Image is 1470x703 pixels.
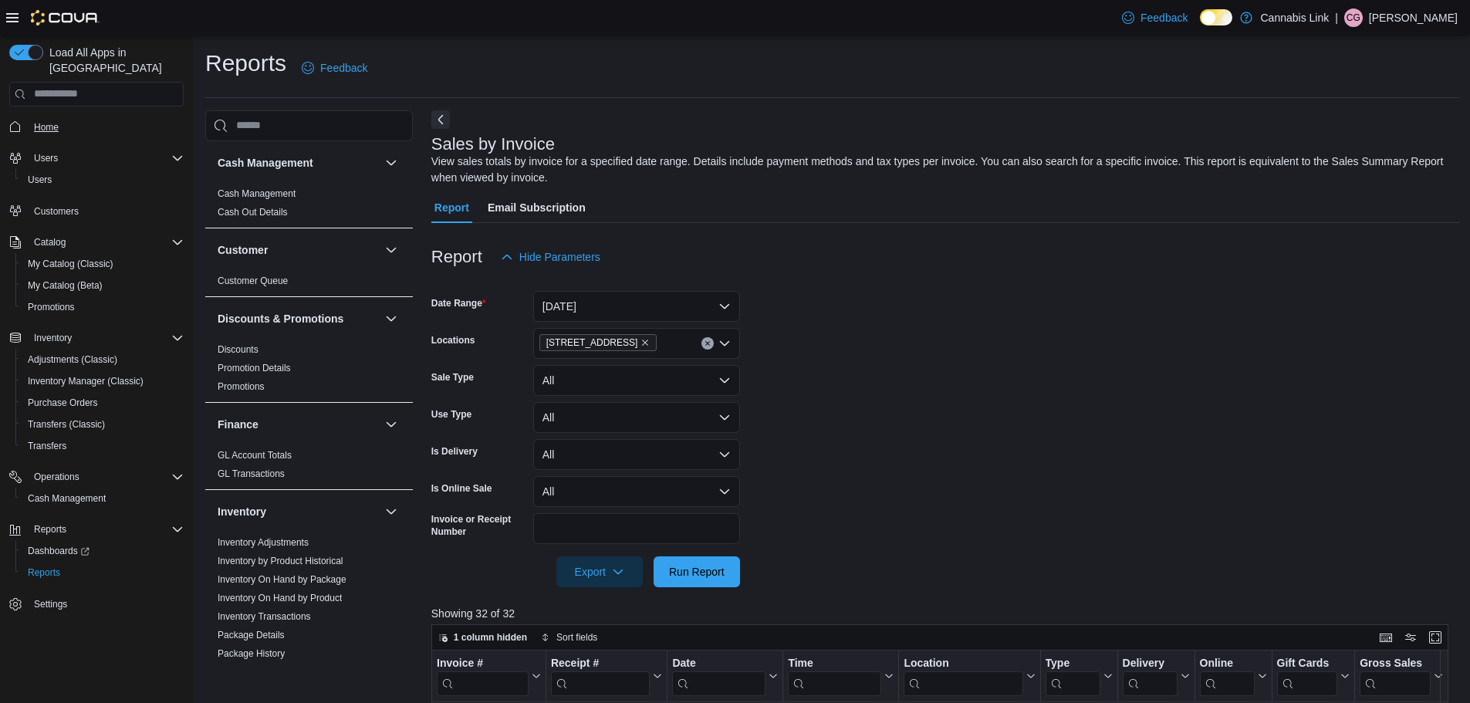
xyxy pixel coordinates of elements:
[15,540,190,562] a: Dashboards
[15,562,190,583] button: Reports
[1045,656,1100,671] div: Type
[22,437,184,455] span: Transfers
[218,647,285,660] span: Package History
[1276,656,1350,695] button: Gift Cards
[9,110,184,656] nav: Complex example
[28,468,184,486] span: Operations
[1199,656,1254,671] div: Online
[382,154,400,172] button: Cash Management
[15,370,190,392] button: Inventory Manager (Classic)
[34,471,79,483] span: Operations
[218,275,288,287] span: Customer Queue
[28,566,60,579] span: Reports
[1141,10,1188,25] span: Feedback
[1276,656,1337,695] div: Gift Card Sales
[28,329,78,347] button: Inventory
[3,327,190,349] button: Inventory
[3,593,190,615] button: Settings
[437,656,529,695] div: Invoice #
[431,154,1451,186] div: View sales totals by invoice for a specified date range. Details include payment methods and tax ...
[1122,656,1189,695] button: Delivery
[551,656,650,671] div: Receipt #
[22,276,184,295] span: My Catalog (Beta)
[551,656,662,695] button: Receipt #
[218,667,298,678] a: Product Expirations
[1276,656,1337,671] div: Gift Cards
[454,631,527,644] span: 1 column hidden
[1347,8,1360,27] span: CG
[218,417,379,432] button: Finance
[28,233,72,252] button: Catalog
[640,338,650,347] button: Remove 390 Springbank Drive from selection in this group
[22,171,58,189] a: Users
[28,545,90,557] span: Dashboards
[432,628,533,647] button: 1 column hidden
[551,656,650,695] div: Receipt # URL
[15,253,190,275] button: My Catalog (Classic)
[1116,2,1194,33] a: Feedback
[218,155,313,171] h3: Cash Management
[701,337,714,350] button: Clear input
[34,523,66,536] span: Reports
[904,656,1035,695] button: Location
[34,121,59,134] span: Home
[218,592,342,604] span: Inventory On Hand by Product
[1426,628,1445,647] button: Enter fullscreen
[788,656,881,671] div: Time
[22,394,184,412] span: Purchase Orders
[15,488,190,509] button: Cash Management
[672,656,765,671] div: Date
[28,397,98,409] span: Purchase Orders
[22,437,73,455] a: Transfers
[22,372,150,390] a: Inventory Manager (Classic)
[1199,656,1254,695] div: Online
[218,362,291,374] span: Promotion Details
[28,492,106,505] span: Cash Management
[218,536,309,549] span: Inventory Adjustments
[28,440,66,452] span: Transfers
[34,598,67,610] span: Settings
[15,435,190,457] button: Transfers
[431,445,478,458] label: Is Delivery
[34,205,79,218] span: Customers
[431,482,492,495] label: Is Online Sale
[15,349,190,370] button: Adjustments (Classic)
[535,628,603,647] button: Sort fields
[28,279,103,292] span: My Catalog (Beta)
[22,372,184,390] span: Inventory Manager (Classic)
[533,439,740,470] button: All
[22,489,184,508] span: Cash Management
[22,255,184,273] span: My Catalog (Classic)
[3,147,190,169] button: Users
[34,332,72,344] span: Inventory
[22,563,184,582] span: Reports
[22,563,66,582] a: Reports
[28,594,184,613] span: Settings
[788,656,894,695] button: Time
[1344,8,1363,27] div: Casee Griffith
[431,248,482,266] h3: Report
[431,513,527,538] label: Invoice or Receipt Number
[431,334,475,346] label: Locations
[546,335,638,350] span: [STREET_ADDRESS]
[1122,656,1177,695] div: Delivery
[1199,656,1266,695] button: Online
[22,276,109,295] a: My Catalog (Beta)
[495,242,607,272] button: Hide Parameters
[28,301,75,313] span: Promotions
[1360,656,1443,695] button: Gross Sales
[431,135,555,154] h3: Sales by Invoice
[31,10,100,25] img: Cova
[296,52,373,83] a: Feedback
[218,311,343,326] h3: Discounts & Promotions
[218,556,343,566] a: Inventory by Product Historical
[15,414,190,435] button: Transfers (Classic)
[654,556,740,587] button: Run Report
[22,415,184,434] span: Transfers (Classic)
[43,45,184,76] span: Load All Apps in [GEOGRAPHIC_DATA]
[22,394,104,412] a: Purchase Orders
[205,184,413,228] div: Cash Management
[218,344,259,355] a: Discounts
[3,519,190,540] button: Reports
[1401,628,1420,647] button: Display options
